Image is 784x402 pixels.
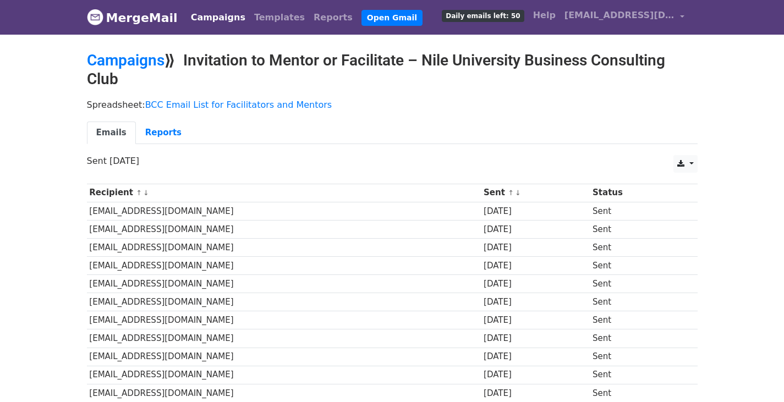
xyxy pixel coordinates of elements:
[590,257,683,275] td: Sent
[437,4,528,26] a: Daily emails left: 50
[484,223,587,236] div: [DATE]
[481,184,590,202] th: Sent
[87,122,136,144] a: Emails
[87,275,481,293] td: [EMAIL_ADDRESS][DOMAIN_NAME]
[87,51,165,69] a: Campaigns
[87,366,481,384] td: [EMAIL_ADDRESS][DOMAIN_NAME]
[309,7,357,29] a: Reports
[590,366,683,384] td: Sent
[87,99,698,111] p: Spreadsheet:
[136,122,191,144] a: Reports
[87,293,481,311] td: [EMAIL_ADDRESS][DOMAIN_NAME]
[250,7,309,29] a: Templates
[87,6,178,29] a: MergeMail
[590,238,683,256] td: Sent
[590,275,683,293] td: Sent
[442,10,524,22] span: Daily emails left: 50
[484,241,587,254] div: [DATE]
[87,9,103,25] img: MergeMail logo
[529,4,560,26] a: Help
[87,384,481,402] td: [EMAIL_ADDRESS][DOMAIN_NAME]
[145,100,332,110] a: BCC Email List for Facilitators and Mentors
[560,4,689,30] a: [EMAIL_ADDRESS][DOMAIN_NAME]
[87,311,481,329] td: [EMAIL_ADDRESS][DOMAIN_NAME]
[484,332,587,345] div: [DATE]
[136,189,142,197] a: ↑
[484,368,587,381] div: [DATE]
[87,257,481,275] td: [EMAIL_ADDRESS][DOMAIN_NAME]
[515,189,521,197] a: ↓
[87,220,481,238] td: [EMAIL_ADDRESS][DOMAIN_NAME]
[590,220,683,238] td: Sent
[87,202,481,220] td: [EMAIL_ADDRESS][DOMAIN_NAME]
[87,329,481,348] td: [EMAIL_ADDRESS][DOMAIN_NAME]
[484,278,587,290] div: [DATE]
[590,202,683,220] td: Sent
[87,184,481,202] th: Recipient
[729,349,784,402] iframe: Chat Widget
[484,296,587,309] div: [DATE]
[508,189,514,197] a: ↑
[590,348,683,366] td: Sent
[143,189,149,197] a: ↓
[187,7,250,29] a: Campaigns
[87,348,481,366] td: [EMAIL_ADDRESS][DOMAIN_NAME]
[590,329,683,348] td: Sent
[484,260,587,272] div: [DATE]
[484,387,587,400] div: [DATE]
[87,238,481,256] td: [EMAIL_ADDRESS][DOMAIN_NAME]
[564,9,675,22] span: [EMAIL_ADDRESS][DOMAIN_NAME]
[87,155,698,167] p: Sent [DATE]
[590,293,683,311] td: Sent
[484,350,587,363] div: [DATE]
[590,311,683,329] td: Sent
[484,314,587,327] div: [DATE]
[361,10,423,26] a: Open Gmail
[484,205,587,218] div: [DATE]
[590,384,683,402] td: Sent
[87,51,698,88] h2: ⟫ Invitation to Mentor or Facilitate – Nile University Business Consulting Club
[590,184,683,202] th: Status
